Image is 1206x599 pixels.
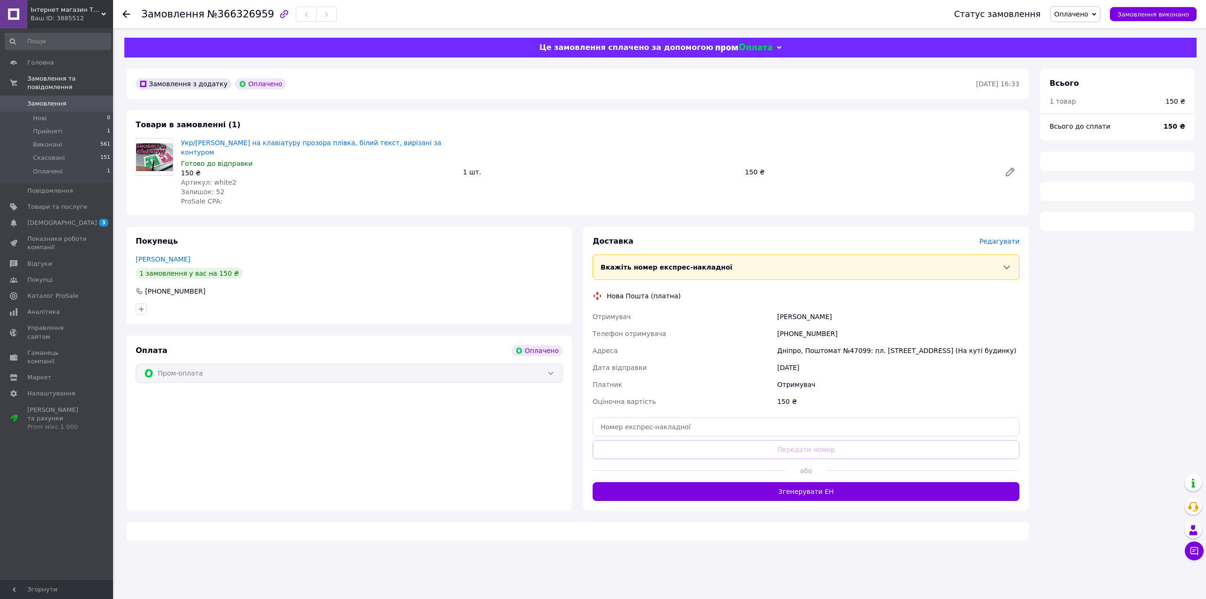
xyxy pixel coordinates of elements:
button: Згенерувати ЕН [593,482,1019,501]
div: Оплачено [235,78,286,90]
a: Укр/[PERSON_NAME] на клавіатуру прозора плівка, білий текст, вирізані за контуром [181,139,441,156]
span: 3 [99,219,108,227]
span: Виконані [33,140,62,149]
span: Нові [33,114,47,123]
span: Гаманець компанії [27,349,87,366]
span: ProSale CPA: [181,197,222,205]
span: Оплачені [33,167,63,176]
span: 0 [107,114,110,123]
span: Скасовані [33,154,65,162]
time: [DATE] 16:33 [976,80,1019,88]
div: Prom мікс 1 000 [27,423,87,431]
div: 150 ₴ [741,165,997,179]
div: Ваш ID: 3885512 [31,14,113,23]
span: Інтернет магазин ТИЦЬ [31,6,101,14]
span: Оціночна вартість [593,398,656,405]
div: [PHONE_NUMBER] [144,287,206,296]
div: 1 замовлення у вас на 150 ₴ [136,268,243,279]
div: [PERSON_NAME] [775,308,1021,325]
span: Замовлення та повідомлення [27,74,113,91]
span: 561 [100,140,110,149]
span: 1 товар [1050,98,1076,105]
div: Дніпро, Поштомат №47099: пл. [STREET_ADDRESS] (На куті будинку) [775,342,1021,359]
span: [PERSON_NAME] та рахунки [27,406,87,432]
a: [PERSON_NAME] [136,255,190,263]
div: [DATE] [775,359,1021,376]
span: Показники роботи компанії [27,235,87,252]
span: Дата відправки [593,364,647,371]
span: Управління сайтом [27,324,87,341]
span: Це замовлення сплачено за допомогою [539,43,713,52]
button: Чат з покупцем [1185,542,1204,560]
span: Оплата [136,346,167,355]
span: Покупці [27,276,53,284]
span: Оплачено [1054,10,1088,18]
span: Товари в замовленні (1) [136,120,241,129]
span: Доставка [593,237,634,246]
span: Отримувач [593,313,631,320]
span: Прийняті [33,127,62,136]
span: №366326959 [207,8,274,20]
span: Маркет [27,373,51,382]
div: 150 ₴ [1165,97,1185,106]
img: Укр/Рус Наклейки на клавіатуру прозора плівка, білий текст, вирізані за контуром [136,143,173,171]
div: Оплачено [512,345,562,356]
span: Замовлення виконано [1117,11,1189,18]
span: Редагувати [979,238,1019,245]
span: Товари та послуги [27,203,87,211]
span: Вкажіть номер експрес-накладної [601,263,733,271]
div: 1 шт. [459,165,742,179]
span: Каталог ProSale [27,292,78,300]
span: Головна [27,58,54,67]
span: або [785,466,828,476]
span: Адреса [593,347,618,354]
div: 150 ₴ [775,393,1021,410]
button: Замовлення виконано [1110,7,1197,21]
img: evopay logo [716,43,772,52]
div: Замовлення з додатку [136,78,231,90]
div: Нова Пошта (платна) [604,291,683,301]
div: Повернутися назад [122,9,130,19]
div: Статус замовлення [954,9,1041,19]
span: Телефон отримувача [593,330,666,337]
input: Номер експрес-накладної [593,418,1019,436]
span: Відгуки [27,260,52,268]
span: Залишок: 52 [181,188,224,196]
div: 150 ₴ [181,168,456,178]
div: Отримувач [775,376,1021,393]
input: Пошук [5,33,111,50]
div: [PHONE_NUMBER] [775,325,1021,342]
span: Артикул: white2 [181,179,236,186]
span: Готово до відправки [181,160,253,167]
span: 1 [107,167,110,176]
span: Всього [1050,79,1079,88]
span: Аналітика [27,308,60,316]
span: 151 [100,154,110,162]
span: 1 [107,127,110,136]
span: Повідомлення [27,187,73,195]
span: [DEMOGRAPHIC_DATA] [27,219,97,227]
span: Замовлення [141,8,204,20]
span: Налаштування [27,389,75,398]
span: Покупець [136,237,178,246]
span: Платник [593,381,622,388]
span: Замовлення [27,99,66,108]
a: Редагувати [1001,163,1019,181]
span: Всього до сплати [1050,123,1110,130]
b: 150 ₴ [1164,123,1185,130]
